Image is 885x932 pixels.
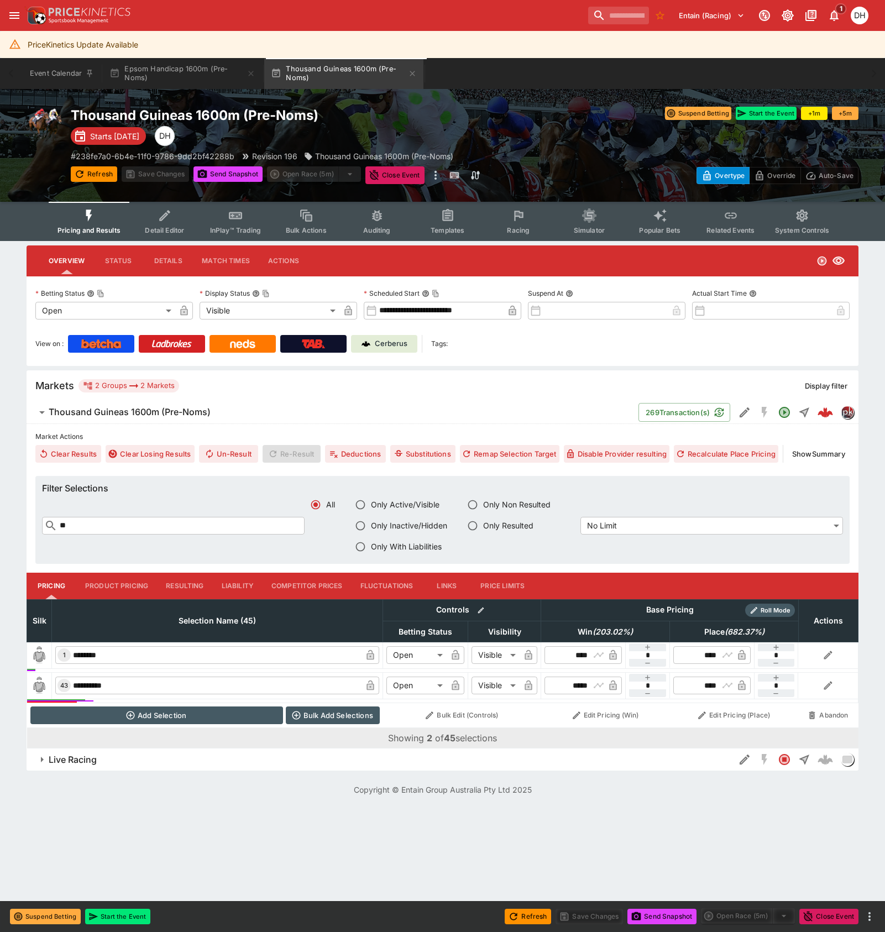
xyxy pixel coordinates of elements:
[798,377,854,395] button: Display filter
[818,405,833,420] img: logo-cerberus--red.svg
[371,520,447,531] span: Only Inactive/Hidden
[851,7,868,24] div: Daniel Hooper
[155,126,175,146] div: Dan Hooper
[49,202,836,241] div: Event type filters
[422,573,472,599] button: Links
[697,167,858,184] div: Start From
[507,226,530,234] span: Racing
[143,248,193,274] button: Details
[230,339,255,348] img: Neds
[800,167,858,184] button: Auto-Save
[627,909,697,924] button: Send Snapshot
[315,150,453,162] p: Thousand Guineas 1600m (Pre-Noms)
[565,290,573,297] button: Suspend At
[365,166,425,184] button: Close Event
[794,750,814,769] button: Straight
[157,573,212,599] button: Resulting
[672,7,751,24] button: Select Tenant
[106,445,195,463] button: Clear Losing Results
[715,170,745,181] p: Overtype
[835,3,847,14] span: 1
[474,603,488,617] button: Bulk edit
[824,6,844,25] button: Notifications
[23,58,101,89] button: Event Calendar
[286,226,327,234] span: Bulk Actions
[814,401,836,423] a: fde21e9f-026a-4dbd-9dda-bdb62613a726
[304,150,453,162] div: Thousand Guineas 1600m (Pre-Noms)
[383,599,541,621] th: Controls
[252,290,260,297] button: Display StatusCopy To Clipboard
[841,753,854,766] div: liveracing
[483,499,551,510] span: Only Non Resulted
[302,339,325,348] img: TabNZ
[832,254,845,268] svg: Visible
[27,401,638,423] button: Thousand Guineas 1600m (Pre-Noms)
[801,107,828,120] button: +1m
[386,646,447,664] div: Open
[352,573,422,599] button: Fluctuations
[778,406,791,419] svg: Open
[745,604,795,617] div: Show/hide Price Roll mode configuration.
[264,58,423,89] button: Thousand Guineas 1600m (Pre-Noms)
[30,646,48,664] img: blank-silk.png
[97,290,104,297] button: Copy To Clipboard
[642,603,698,617] div: Base Pricing
[262,290,270,297] button: Copy To Clipboard
[35,289,85,298] p: Betting Status
[788,445,850,463] button: ShowSummary
[71,150,234,162] p: Copy To Clipboard
[701,908,795,924] div: split button
[756,606,795,615] span: Roll Mode
[145,226,184,234] span: Detail Editor
[200,289,250,298] p: Display Status
[351,335,417,353] a: Cerberus
[371,541,442,552] span: Only With Liabilities
[30,677,48,694] img: blank-silk.png
[774,402,794,422] button: Open
[472,677,520,694] div: Visible
[431,226,464,234] span: Templates
[371,499,439,510] span: Only Active/Visible
[193,248,259,274] button: Match Times
[767,170,795,181] p: Override
[85,909,150,924] button: Start the Event
[35,379,74,392] h5: Markets
[83,379,175,392] div: 2 Groups 2 Markets
[4,6,24,25] button: open drawer
[774,750,794,769] button: Closed
[544,706,667,724] button: Edit Pricing (Win)
[565,625,645,638] span: Win(203.02%)
[81,339,121,348] img: Betcha
[697,167,750,184] button: Overtype
[35,445,101,463] button: Clear Results
[422,290,430,297] button: Scheduled StartCopy To Clipboard
[673,706,795,724] button: Edit Pricing (Place)
[749,290,757,297] button: Actual Start Time
[841,406,854,419] div: pricekinetics
[28,34,138,55] div: PriceKinetics Update Available
[692,289,747,298] p: Actual Start Time
[388,731,497,745] p: Showing of selections
[35,335,64,353] label: View on :
[252,150,297,162] p: Revision 196
[193,166,263,182] button: Send Snapshot
[49,8,130,16] img: PriceKinetics
[564,445,669,463] button: Disable Provider resulting
[778,6,798,25] button: Toggle light/dark mode
[375,338,407,349] p: Cerberus
[706,226,755,234] span: Related Events
[390,445,455,463] button: Substitutions
[429,166,442,184] button: more
[10,909,81,924] button: Suspend Betting
[775,226,829,234] span: System Controls
[574,226,605,234] span: Simulator
[665,107,731,120] button: Suspend Betting
[755,750,774,769] button: SGM Disabled
[93,248,143,274] button: Status
[71,166,117,182] button: Refresh
[638,403,730,422] button: 269Transaction(s)
[325,445,385,463] button: Deductions
[639,226,680,234] span: Popular Bets
[199,445,258,463] button: Un-Result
